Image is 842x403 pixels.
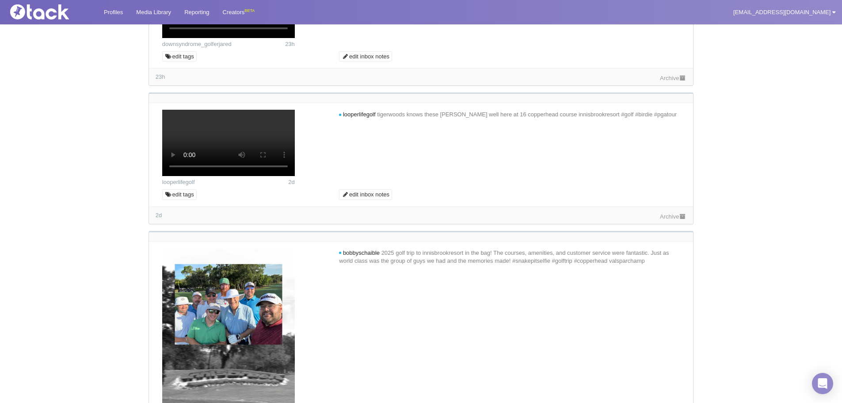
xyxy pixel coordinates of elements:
a: edit inbox notes [339,189,392,200]
span: 23h [156,73,165,80]
div: BETA [244,6,255,15]
span: 23h [285,41,295,47]
div: Open Intercom Messenger [812,373,833,394]
a: downsyndrome_golferjared [162,41,232,47]
a: edit tags [162,51,197,62]
img: Tack [7,4,95,19]
time: Posted: 2025-08-13 13:17 UTC [285,40,295,48]
time: Latest comment: 2025-08-13 13:18 UTC [156,73,165,80]
i: new [339,114,341,116]
span: 2d [156,212,162,219]
span: tigerwoods knows these [PERSON_NAME] well here at 16 copperhead course innisbrookresort #golf #bi... [377,111,677,118]
time: Latest comment: 2025-08-12 12:23 UTC [156,212,162,219]
time: Posted: 2025-08-12 12:23 UTC [288,178,294,186]
a: Archive [660,75,686,81]
a: edit inbox notes [339,51,392,62]
span: looperlifegolf [343,111,376,118]
span: bobbyschaible [343,249,380,256]
a: looperlifegolf [162,179,195,185]
a: edit tags [162,189,197,200]
i: new [339,252,341,254]
span: 2025 golf trip to innisbrookresort in the bag! The courses, amenities, and customer service were ... [339,249,669,264]
a: Archive [660,213,686,220]
span: 2d [288,179,294,185]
